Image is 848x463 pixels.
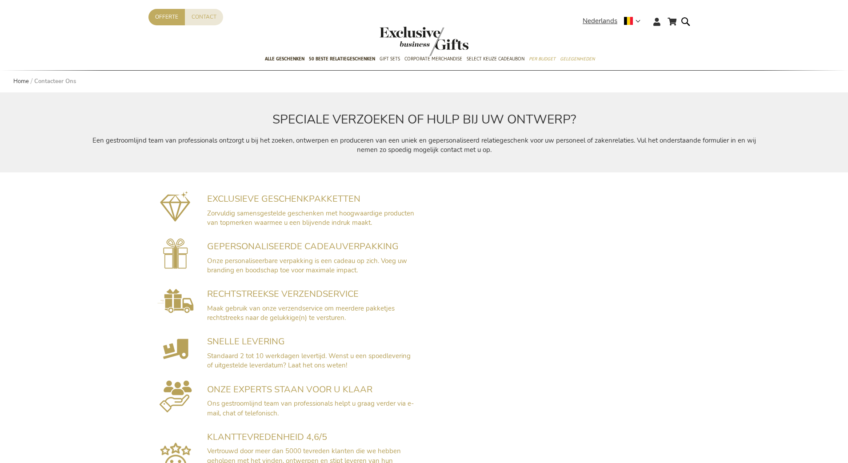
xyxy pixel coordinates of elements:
span: KLANTTEVREDENHEID 4,6/5 [207,431,327,443]
span: ONZE EXPERTS STAAN VOOR U KLAAR [207,383,372,395]
span: Ons gestroomlijnd team van professionals helpt u graag verder via e-mail, chat of telefonisch. [207,399,414,417]
h2: SPECIALE VERZOEKEN OF HULP BIJ UW ONTWERP? [85,113,763,127]
span: GEPERSONALISEERDE CADEAUVERPAKKING [207,240,399,252]
a: Gelegenheden [560,48,595,71]
a: Rechtstreekse Verzendservice [157,307,194,315]
span: Maak gebruik van onze verzendservice om meerdere pakketjes rechtstreeks naar de gelukkige(n) te v... [207,304,395,322]
img: Gepersonaliseerde cadeauverpakking voorzien van uw branding [163,238,188,269]
img: Exclusive Business gifts logo [380,27,468,56]
a: 50 beste relatiegeschenken [309,48,375,71]
a: Contact [185,9,223,25]
span: RECHTSTREEKSE VERZENDSERVICE [207,288,359,300]
span: Gelegenheden [560,54,595,64]
span: SNELLE LEVERING [207,335,285,347]
span: 50 beste relatiegeschenken [309,54,375,64]
a: Offerte [148,9,185,25]
span: EXCLUSIEVE GESCHENKPAKKETTEN [207,193,360,205]
img: Exclusieve geschenkpakketten mét impact [160,190,191,222]
span: Standaard 2 tot 10 werkdagen levertijd. Wenst u een spoedlevering of uitgestelde leverdatum? Laat... [207,351,411,370]
a: Alle Geschenken [265,48,304,71]
a: store logo [380,27,424,56]
a: Per Budget [529,48,556,71]
span: Select Keuze Cadeaubon [467,54,524,64]
span: Alle Geschenken [265,54,304,64]
a: Select Keuze Cadeaubon [467,48,524,71]
span: Onze personaliseerbare verpakking is een cadeau op zich. Voeg uw branding en boodschap toe voor m... [207,256,407,275]
p: Een gestroomlijnd team van professionals ontzorgt u bij het zoeken, ontwerpen en produceren van e... [85,136,763,155]
a: Home [13,77,29,85]
strong: Contacteer Ons [34,77,76,85]
img: Rechtstreekse Verzendservice [157,289,194,313]
span: Zorvuldig samensgestelde geschenken met hoogwaardige producten van topmerken waarmee u een blijve... [207,209,414,227]
span: Nederlands [583,16,617,26]
span: Per Budget [529,54,556,64]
